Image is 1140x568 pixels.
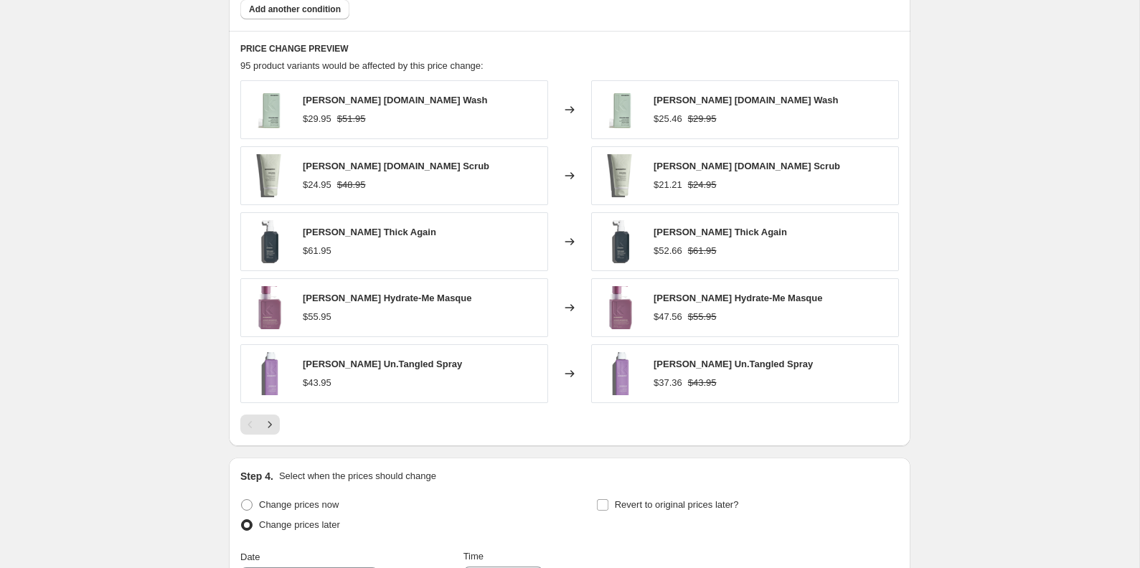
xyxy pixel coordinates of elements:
div: $21.21 [654,178,682,192]
div: $47.56 [654,310,682,324]
img: SCALP.SPA-SCRUB_drop_shadow-600x825_80x.png [599,154,642,197]
strike: $61.95 [688,244,717,258]
span: [PERSON_NAME] [DOMAIN_NAME] Wash [654,95,838,105]
strike: $29.95 [688,112,717,126]
span: [PERSON_NAME] Hydrate-Me Masque [303,293,472,303]
p: Select when the prices should change [279,469,436,483]
span: Date [240,552,260,562]
div: $55.95 [303,310,331,324]
div: $43.95 [303,376,331,390]
strike: $51.95 [337,112,366,126]
strike: $48.95 [337,178,366,192]
div: $61.95 [303,244,331,258]
img: KMU16352_SCALP.SPAWASH_250ML-01_80x.png [599,88,642,131]
div: $24.95 [303,178,331,192]
span: [PERSON_NAME] Un.Tangled Spray [654,359,813,369]
img: TA_website-600x900_80x.png [599,220,642,263]
div: $25.46 [654,112,682,126]
span: Change prices later [259,519,340,530]
span: Time [463,551,484,562]
img: UT_website_80x.png [599,352,642,395]
span: [PERSON_NAME] Hydrate-Me Masque [654,293,823,303]
strike: $55.95 [688,310,717,324]
img: KM_HYDRATE-MASK_200ml_80x.webp [599,286,642,329]
img: KM_HYDRATE-MASK_200ml_80x.webp [248,286,291,329]
strike: $43.95 [688,376,717,390]
div: $37.36 [654,376,682,390]
strike: $24.95 [688,178,717,192]
h2: Step 4. [240,469,273,483]
span: [PERSON_NAME] [DOMAIN_NAME] Scrub [654,161,840,171]
h6: PRICE CHANGE PREVIEW [240,43,899,55]
span: [PERSON_NAME] [DOMAIN_NAME] Scrub [303,161,489,171]
div: $29.95 [303,112,331,126]
img: SCALP.SPA-SCRUB_drop_shadow-600x825_80x.png [248,154,291,197]
span: [PERSON_NAME] Un.Tangled Spray [303,359,462,369]
nav: Pagination [240,415,280,435]
div: $52.66 [654,244,682,258]
img: UT_website_80x.png [248,352,291,395]
span: 95 product variants would be affected by this price change: [240,60,484,71]
span: [PERSON_NAME] Thick Again [303,227,436,237]
img: KMU16352_SCALP.SPAWASH_250ML-01_80x.png [248,88,291,131]
span: [PERSON_NAME] Thick Again [654,227,787,237]
span: [PERSON_NAME] [DOMAIN_NAME] Wash [303,95,487,105]
span: Revert to original prices later? [615,499,739,510]
img: TA_website-600x900_80x.png [248,220,291,263]
span: Add another condition [249,4,341,15]
button: Next [260,415,280,435]
span: Change prices now [259,499,339,510]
